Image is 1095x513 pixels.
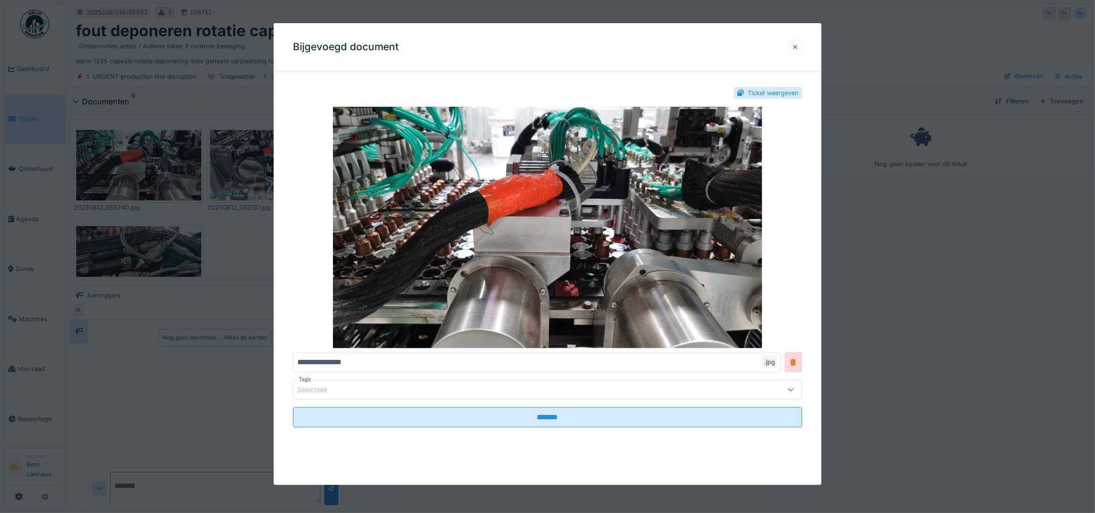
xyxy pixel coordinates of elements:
div: Selecteer [297,385,341,395]
div: .jpg [762,356,777,369]
h3: Bijgevoegd document [293,41,399,53]
div: Ticket weergeven [748,88,799,98]
label: Tags [297,375,313,384]
img: c4eccd19-d6ed-4519-bea2-543aa15670a7-20250812_085240.jpg [293,107,802,348]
